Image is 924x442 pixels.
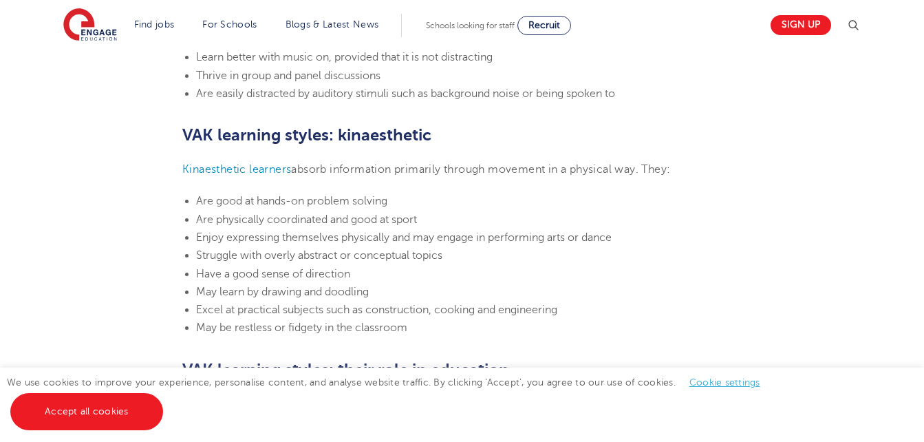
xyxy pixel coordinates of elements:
span: Struggle with overly abstract or conceptual topics [196,249,442,262]
span: Are easily distracted by auditory stimuli such as background noise or being spoken to [196,87,615,100]
span: Have a good sense of direction [196,268,350,280]
span: Enjoy expressing themselves physically and may engage in performing arts or dance [196,231,612,244]
span: Are physically coordinated and good at sport [196,213,417,226]
span: May be restless or fidgety in the classroom [196,322,407,334]
span: Learn better with music on, provided that it is not distracting [196,51,493,63]
a: Kinaesthetic learners [182,163,291,176]
a: Recruit [517,16,571,35]
a: Find jobs [134,19,175,30]
span: Recruit [528,20,560,30]
a: Accept all cookies [10,393,163,430]
span: We use cookies to improve your experience, personalise content, and analyse website traffic. By c... [7,377,774,417]
a: Cookie settings [689,377,760,388]
b: VAK learning styles: kinaesthetic [182,125,431,145]
img: Engage Education [63,8,117,43]
a: For Schools [202,19,257,30]
span: Schools looking for staff [426,21,515,30]
a: Sign up [771,15,831,35]
b: VAK learning styles: their role in education [182,360,509,379]
a: Blogs & Latest News [286,19,379,30]
span: Excel at practical subjects such as construction, cooking and engineering [196,304,557,316]
span: absorb information primarily through movement in a physical way. They: [291,163,670,176]
span: Thrive in group and panel discussions [196,70,380,82]
span: Are good at hands-on problem solving [196,195,387,207]
span: May learn by drawing and doodling [196,286,369,298]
